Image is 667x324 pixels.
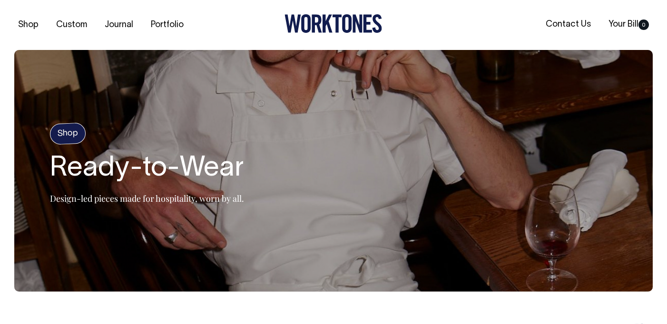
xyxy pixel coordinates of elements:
h2: Ready-to-Wear [50,154,244,184]
h4: Shop [49,122,86,145]
a: Contact Us [542,17,595,32]
a: Journal [101,17,137,33]
a: Your Bill0 [605,17,653,32]
a: Shop [14,17,42,33]
p: Design-led pieces made for hospitality, worn by all. [50,193,244,204]
a: Portfolio [147,17,187,33]
span: 0 [638,20,649,30]
a: Custom [52,17,91,33]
